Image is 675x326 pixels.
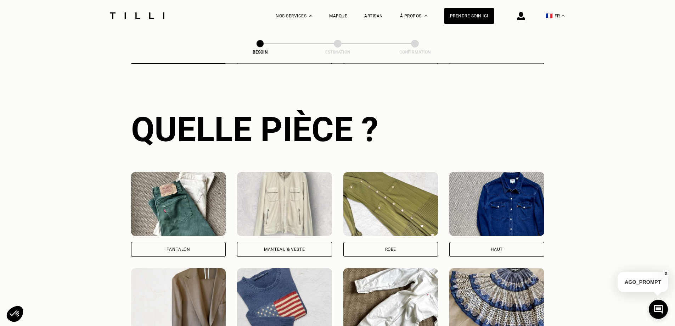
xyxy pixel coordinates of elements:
[225,50,296,55] div: Besoin
[385,247,396,252] div: Robe
[131,172,226,236] img: Tilli retouche votre Pantalon
[309,15,312,17] img: Menu déroulant
[546,12,553,19] span: 🇫🇷
[302,50,373,55] div: Estimation
[663,270,670,277] button: X
[167,247,190,252] div: Pantalon
[379,50,450,55] div: Confirmation
[562,15,564,17] img: menu déroulant
[491,247,503,252] div: Haut
[364,13,383,18] a: Artisan
[107,12,167,19] img: Logo du service de couturière Tilli
[329,13,347,18] a: Marque
[131,110,544,149] div: Quelle pièce ?
[424,15,427,17] img: Menu déroulant à propos
[264,247,305,252] div: Manteau & Veste
[444,8,494,24] a: Prendre soin ici
[449,172,544,236] img: Tilli retouche votre Haut
[618,272,668,292] p: AGO_PROMPT
[237,172,332,236] img: Tilli retouche votre Manteau & Veste
[517,12,525,20] img: icône connexion
[343,172,438,236] img: Tilli retouche votre Robe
